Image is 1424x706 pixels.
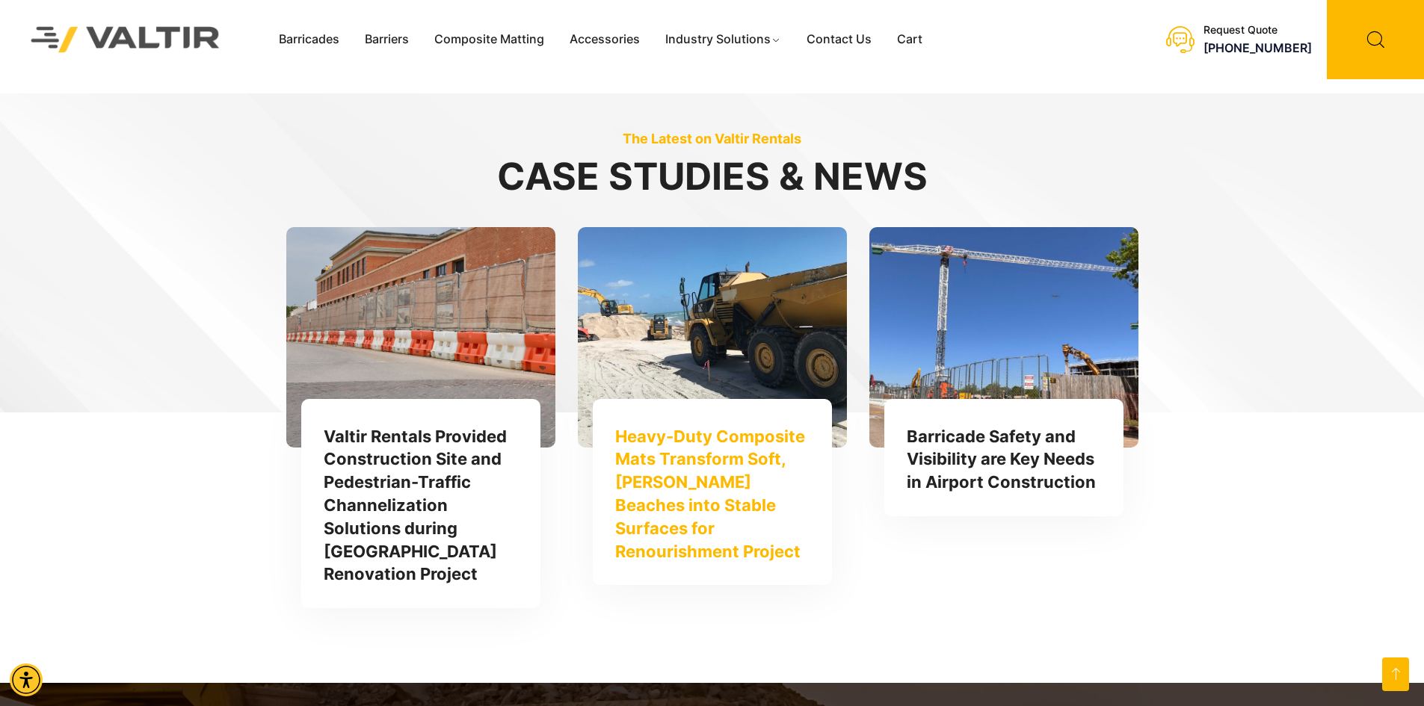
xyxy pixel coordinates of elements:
[794,28,884,51] a: Contact Us
[1203,40,1312,55] a: call (888) 496-3625
[286,131,1138,147] p: The Latest on Valtir Rentals
[907,427,1096,492] a: Barricade Safety and Visibility are Key Needs in Airport Construction
[324,427,507,584] a: Valtir Rentals Provided Construction Site and Pedestrian-Traffic Channelization Solutions during ...
[10,663,43,696] div: Accessibility Menu
[352,28,422,51] a: Barriers
[884,28,935,51] a: Cart
[286,156,1138,197] h2: Case Studies & News
[422,28,557,51] a: Composite Matting
[266,28,352,51] a: Barricades
[869,227,1138,448] img: Barricade Safety and Visibility are Key Needs in Airport Construction
[557,28,653,51] a: Accessories
[615,427,805,561] a: Heavy-Duty Composite Mats Transform Soft, [PERSON_NAME] Beaches into Stable Surfaces for Renouris...
[564,216,860,459] img: Heavy-Duty Composite Mats Transform Soft, Sandy Beaches into Stable Surfaces for Renourishment Pr...
[653,28,794,51] a: Industry Solutions
[1203,24,1312,37] div: Request Quote
[286,227,555,448] img: Valtir Rentals Provided Construction Site and Pedestrian-Traffic Channelization Solutions during ...
[1382,657,1409,691] a: Open this option
[11,7,240,72] img: Valtir Rentals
